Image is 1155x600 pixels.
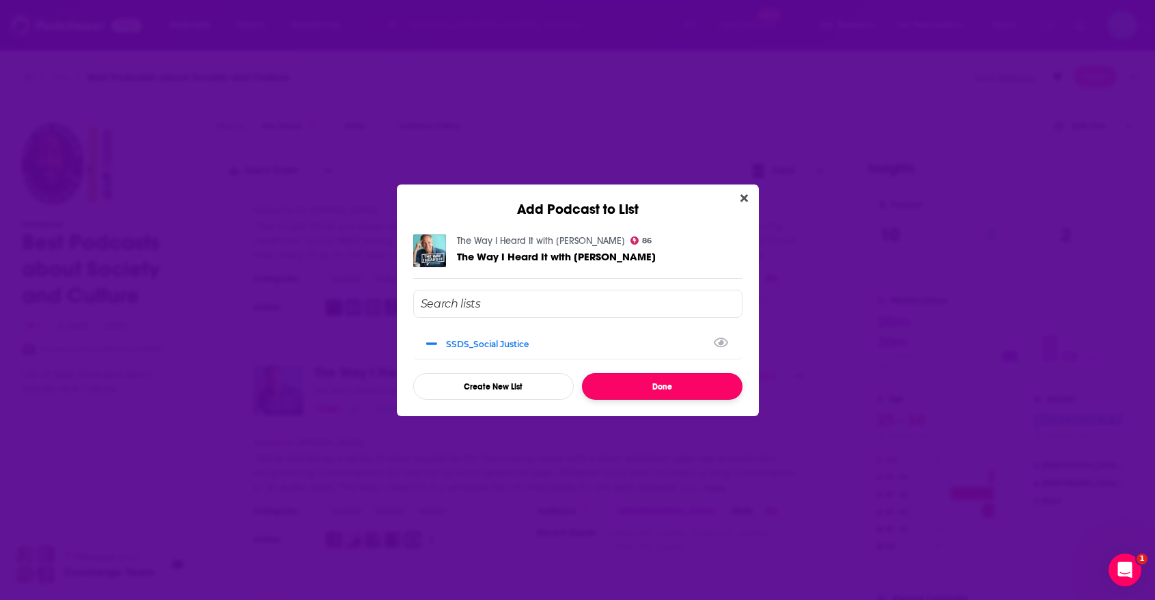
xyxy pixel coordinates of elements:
[413,373,574,400] button: Create New List
[457,235,625,247] a: The Way I Heard It with Mike Rowe
[1137,554,1147,564] span: 1
[630,236,652,245] a: 86
[529,346,537,348] button: View Link
[413,290,742,400] div: Add Podcast To List
[446,339,537,349] div: SSDS_Social Justice
[397,185,759,218] div: Add Podcast to List
[413,329,742,359] div: SSDS_Social Justice
[642,238,652,244] span: 86
[413,290,742,318] input: Search lists
[457,250,656,263] span: The Way I Heard It with [PERSON_NAME]
[457,251,656,262] a: The Way I Heard It with Mike Rowe
[735,190,753,207] button: Close
[1109,554,1141,586] iframe: Intercom live chat
[413,234,446,267] img: The Way I Heard It with Mike Rowe
[582,373,742,400] button: Done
